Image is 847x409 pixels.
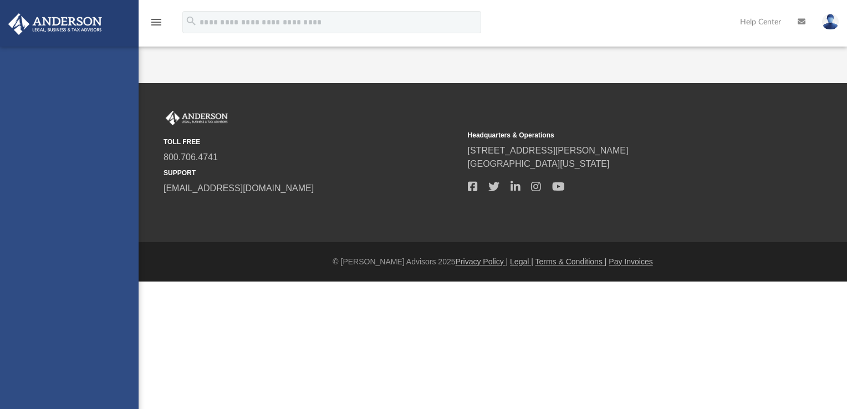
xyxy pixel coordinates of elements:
[468,159,610,168] a: [GEOGRAPHIC_DATA][US_STATE]
[164,183,314,193] a: [EMAIL_ADDRESS][DOMAIN_NAME]
[139,256,847,268] div: © [PERSON_NAME] Advisors 2025
[456,257,508,266] a: Privacy Policy |
[150,21,163,29] a: menu
[468,130,764,140] small: Headquarters & Operations
[164,111,230,125] img: Anderson Advisors Platinum Portal
[468,146,629,155] a: [STREET_ADDRESS][PERSON_NAME]
[510,257,533,266] a: Legal |
[164,137,460,147] small: TOLL FREE
[535,257,607,266] a: Terms & Conditions |
[609,257,652,266] a: Pay Invoices
[822,14,839,30] img: User Pic
[164,152,218,162] a: 800.706.4741
[164,168,460,178] small: SUPPORT
[150,16,163,29] i: menu
[185,15,197,27] i: search
[5,13,105,35] img: Anderson Advisors Platinum Portal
